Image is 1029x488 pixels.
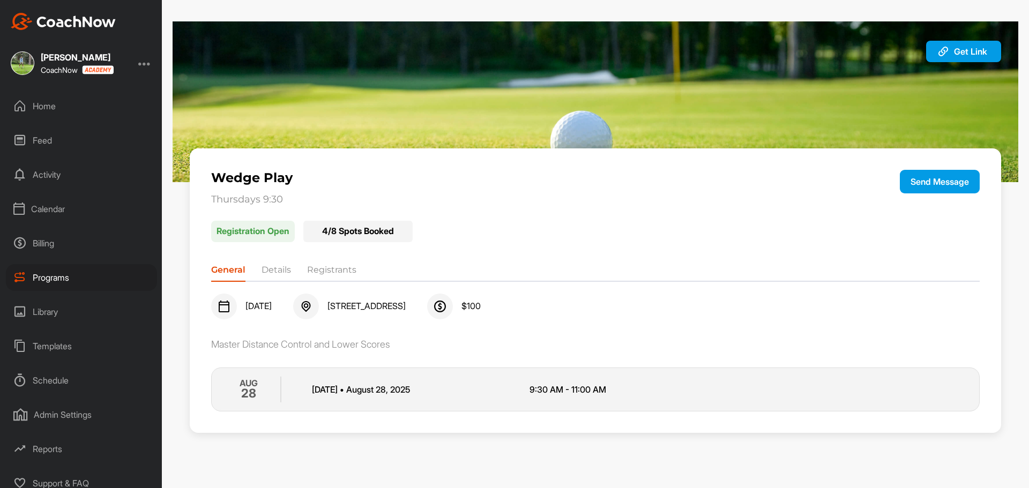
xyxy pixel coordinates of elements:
p: Registration Open [211,221,295,242]
li: Details [262,264,291,281]
div: Feed [6,127,157,154]
div: [PERSON_NAME] [41,53,114,62]
img: svg+xml;base64,PHN2ZyB3aWR0aD0iMjQiIGhlaWdodD0iMjQiIHZpZXdCb3g9IjAgMCAyNCAyNCIgZmlsbD0ibm9uZSIgeG... [218,300,230,313]
img: CoachNow [11,13,116,30]
p: Wedge Play [211,170,826,185]
div: Programs [6,264,157,291]
img: svg+xml;base64,PHN2ZyB3aWR0aD0iMjAiIGhlaWdodD0iMjAiIHZpZXdCb3g9IjAgMCAyMCAyMCIgZmlsbD0ibm9uZSIgeG... [937,45,950,58]
p: Thursdays 9:30 [211,194,826,206]
div: Calendar [6,196,157,222]
div: Schedule [6,367,157,394]
li: General [211,264,245,281]
p: [DATE] August 28 , 2025 [312,383,530,396]
div: Library [6,298,157,325]
div: 4 / 8 Spots Booked [303,221,413,242]
span: $ 100 [461,301,481,312]
p: 9:30 AM - 11:00 AM [530,383,747,396]
p: AUG [240,377,258,389]
img: svg+xml;base64,PHN2ZyB3aWR0aD0iMjQiIGhlaWdodD0iMjQiIHZpZXdCb3g9IjAgMCAyNCAyNCIgZmlsbD0ibm9uZSIgeG... [434,300,446,313]
div: Master Distance Control and Lower Scores [211,339,980,350]
button: Send Message [900,170,980,193]
div: Templates [6,333,157,359]
span: [DATE] [245,301,272,312]
li: Registrants [307,264,356,281]
img: CoachNow acadmey [82,65,114,74]
span: Get Link [954,46,987,57]
span: [STREET_ADDRESS] [327,301,406,312]
div: CoachNow [41,65,114,74]
img: 1.jpg [173,21,1018,182]
div: Reports [6,436,157,462]
h2: 28 [241,384,256,402]
span: • [340,384,344,395]
div: Billing [6,230,157,257]
img: svg+xml;base64,PHN2ZyB3aWR0aD0iMjQiIGhlaWdodD0iMjQiIHZpZXdCb3g9IjAgMCAyNCAyNCIgZmlsbD0ibm9uZSIgeG... [300,300,312,313]
img: square_6da99a3e55dcfc963019e61b3f9a00c3.jpg [11,51,34,75]
div: Activity [6,161,157,188]
div: Admin Settings [6,401,157,428]
div: Home [6,93,157,119]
